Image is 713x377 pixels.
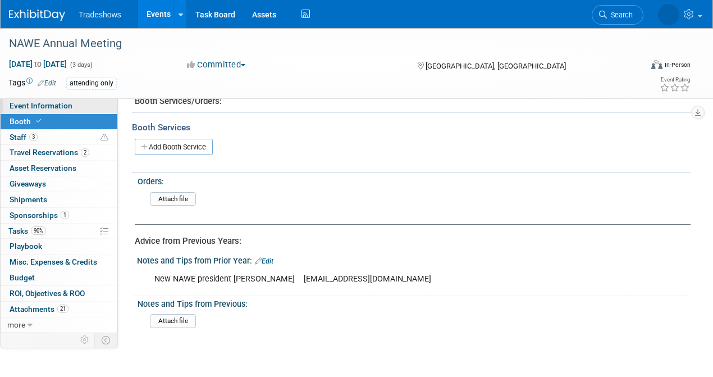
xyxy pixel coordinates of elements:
td: Personalize Event Tab Strip [75,333,95,347]
i: Booth reservation complete [36,118,42,124]
div: NAWE Annual Meeting [5,34,632,54]
td: Toggle Event Tabs [95,333,118,347]
span: [GEOGRAPHIC_DATA], [GEOGRAPHIC_DATA] [426,62,566,70]
a: Event Information [1,98,117,113]
div: Event Rating [660,77,690,83]
img: Format-Inperson.png [651,60,662,69]
a: Travel Reservations2 [1,145,117,160]
a: Search [592,5,643,25]
div: Notes and Tips from Prior Year: [137,252,691,267]
div: Booth Services/Orders: [135,96,682,107]
span: Misc. Expenses & Credits [10,257,97,266]
span: ROI, Objectives & ROO [10,289,85,298]
span: 3 [29,133,38,141]
a: Misc. Expenses & Credits [1,255,117,270]
span: Asset Reservations [10,163,76,172]
span: to [33,60,43,69]
span: Sponsorships [10,211,69,220]
a: Asset Reservations [1,161,117,176]
span: 2 [81,148,89,157]
a: Staff3 [1,130,117,145]
div: attending only [66,78,117,89]
span: Tradeshows [79,10,121,19]
a: Booth [1,114,117,129]
a: Shipments [1,192,117,207]
button: Committed [183,59,250,71]
a: Playbook [1,239,117,254]
div: In-Person [664,61,691,69]
a: Sponsorships1 [1,208,117,223]
div: New NAWE president [PERSON_NAME] [EMAIL_ADDRESS][DOMAIN_NAME] [147,268,581,290]
div: Notes and Tips from Previous: [138,296,685,310]
span: Booth [10,117,44,126]
td: Tags [8,77,56,90]
a: Tasks90% [1,224,117,239]
span: Playbook [10,242,42,251]
span: more [7,320,25,329]
span: Giveaways [10,179,46,188]
a: Add Booth Service [135,139,213,155]
a: Giveaways [1,176,117,192]
div: Advice from Previous Years: [135,235,682,247]
span: Attachments [10,305,68,314]
div: Booth Services [132,121,691,134]
span: (3 days) [69,61,93,69]
a: more [1,317,117,333]
a: Attachments21 [1,302,117,317]
div: Orders: [138,173,685,187]
span: Event Information [10,101,72,110]
span: 90% [31,226,46,235]
a: ROI, Objectives & ROO [1,286,117,301]
a: Budget [1,270,117,285]
span: Travel Reservations [10,148,89,157]
span: Tasks [8,226,46,235]
a: Edit [38,79,56,87]
img: Kay Reynolds [658,4,679,25]
div: Event Format [591,58,691,75]
span: 1 [61,211,69,219]
span: [DATE] [DATE] [8,59,67,69]
span: Staff [10,133,38,142]
span: Shipments [10,195,47,204]
a: Edit [255,257,273,265]
span: Budget [10,273,35,282]
img: ExhibitDay [9,10,65,21]
span: 21 [57,305,68,313]
span: Potential Scheduling Conflict -- at least one attendee is tagged in another overlapping event. [100,133,108,143]
span: Search [607,11,633,19]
